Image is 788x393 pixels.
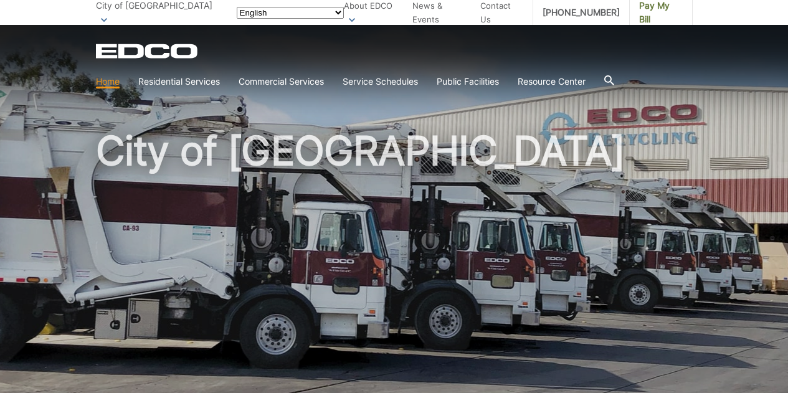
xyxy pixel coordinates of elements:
a: Public Facilities [437,75,499,88]
a: EDCD logo. Return to the homepage. [96,44,199,59]
a: Resource Center [518,75,586,88]
a: Home [96,75,120,88]
a: Service Schedules [343,75,418,88]
select: Select a language [237,7,344,19]
a: Commercial Services [239,75,324,88]
a: Residential Services [138,75,220,88]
